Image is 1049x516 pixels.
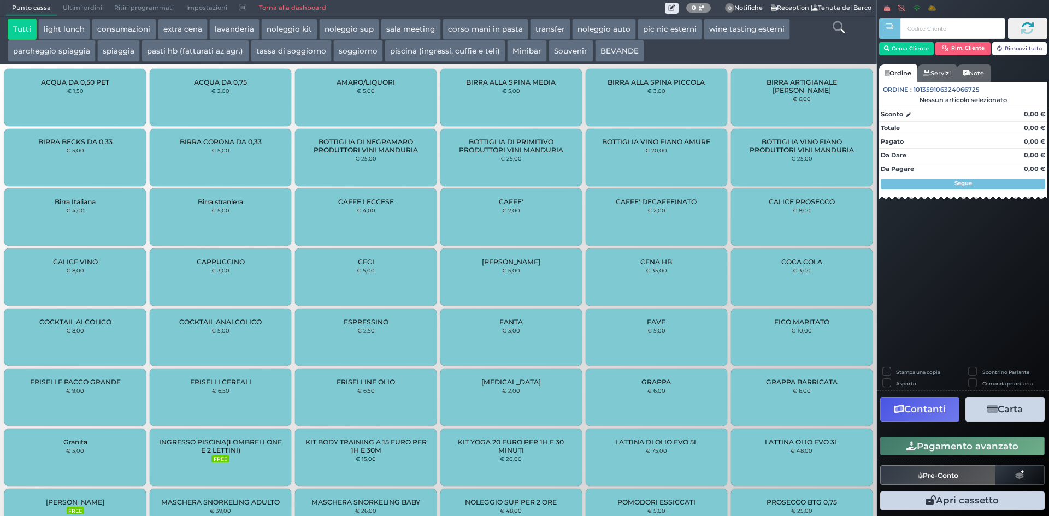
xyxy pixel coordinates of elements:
[692,4,696,11] b: 0
[344,318,388,326] span: ESPRESSINO
[647,387,665,394] small: € 6,00
[725,3,735,13] span: 0
[502,387,520,394] small: € 2,00
[740,138,863,154] span: BOTTIGLIA VINO FIANO PRODUTTORI VINI MANDURIA
[338,198,394,206] span: CAFFE LECCESE
[211,267,229,274] small: € 3,00
[791,507,812,514] small: € 25,00
[502,267,520,274] small: € 5,00
[38,19,90,40] button: light lunch
[211,327,229,334] small: € 5,00
[982,369,1029,376] label: Scontrino Parlante
[304,138,427,154] span: BOTTIGLIA DI NEGRAMARO PRODUTTORI VINI MANDURIA
[879,64,917,82] a: Ordine
[767,498,837,506] span: PROSECCO BTG 0,75
[917,64,957,82] a: Servizi
[957,64,990,82] a: Note
[880,437,1045,455] button: Pagamento avanzato
[450,138,573,154] span: BOTTIGLIA DI PRIMITIVO PRODUTTORI VINI MANDURIA
[793,387,811,394] small: € 6,00
[6,1,57,16] span: Punto cassa
[765,438,838,446] span: LATTINA OLIO EVO 3L
[881,165,914,173] strong: Da Pagare
[8,19,37,40] button: Tutti
[333,40,383,62] button: soggiorno
[466,78,556,86] span: BIRRA ALLA SPINA MEDIA
[8,40,96,62] button: parcheggio spiaggia
[791,155,812,162] small: € 25,00
[304,438,427,454] span: KIT BODY TRAINING A 15 EURO PER 1H E 30M
[602,138,710,146] span: BOTTIGLIA VINO FIANO AMURE
[358,258,374,266] span: CECI
[502,207,520,213] small: € 2,00
[781,258,822,266] span: COCA COLA
[261,19,317,40] button: noleggio kit
[46,498,104,506] span: [PERSON_NAME]
[211,207,229,213] small: € 5,00
[502,87,520,94] small: € 5,00
[180,138,262,146] span: BIRRA CORONA DA 0,33
[896,369,940,376] label: Stampa una copia
[499,318,523,326] span: FANTA
[793,267,811,274] small: € 3,00
[766,378,838,386] span: GRAPPA BARRICATA
[647,207,665,213] small: € 2,00
[356,455,376,462] small: € 15,00
[595,40,644,62] button: BEVANDE
[66,447,84,454] small: € 3,00
[881,138,904,145] strong: Pagato
[572,19,636,40] button: noleggio auto
[615,438,698,446] span: LATTINA DI OLIO EVO 5L
[357,207,375,213] small: € 4,00
[704,19,790,40] button: wine tasting esterni
[194,78,247,86] span: ACQUA DA 0,75
[357,267,375,274] small: € 5,00
[211,455,229,463] small: FREE
[1024,138,1045,145] strong: 0,00 €
[646,267,667,274] small: € 35,00
[212,387,229,394] small: € 6,50
[982,380,1033,387] label: Comanda prioritaria
[880,465,996,485] button: Pre-Conto
[1024,124,1045,132] strong: 0,00 €
[179,318,262,326] span: COCKTAIL ANALCOLICO
[881,124,900,132] strong: Totale
[879,96,1047,104] div: Nessun articolo selezionato
[645,147,667,153] small: € 20,00
[39,318,111,326] span: COCKTAIL ALCOLICO
[97,40,140,62] button: spiaggia
[992,42,1047,55] button: Rimuovi tutto
[774,318,829,326] span: FICO MARITATO
[647,318,665,326] span: FAVE
[500,455,522,462] small: € 20,00
[319,19,379,40] button: noleggio sup
[896,380,916,387] label: Asporto
[740,78,863,94] span: BIRRA ARTIGIANALE [PERSON_NAME]
[954,180,972,187] strong: Segue
[252,1,332,16] a: Torna alla dashboard
[66,387,84,394] small: € 9,00
[647,507,665,514] small: € 5,00
[500,507,522,514] small: € 48,00
[616,198,697,206] span: CAFFE' DECAFFEINATO
[55,198,96,206] span: Birra Italiana
[1024,165,1045,173] strong: 0,00 €
[63,438,87,446] span: Granita
[880,491,1045,510] button: Apri cassetto
[641,378,671,386] span: GRAPPA
[381,19,440,40] button: sala meeting
[638,19,702,40] button: pic nic esterni
[66,207,85,213] small: € 4,00
[198,198,243,206] span: Birra straniera
[66,267,84,274] small: € 8,00
[443,19,528,40] button: corso mani in pasta
[210,507,231,514] small: € 39,00
[66,327,84,334] small: € 8,00
[159,438,282,454] span: INGRESSO PISCINA(1 OMBRELLONE E 2 LETTINI)
[965,397,1045,422] button: Carta
[793,96,811,102] small: € 6,00
[209,19,260,40] button: lavanderia
[355,155,376,162] small: € 25,00
[385,40,505,62] button: piscina (ingressi, cuffie e teli)
[502,327,520,334] small: € 3,00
